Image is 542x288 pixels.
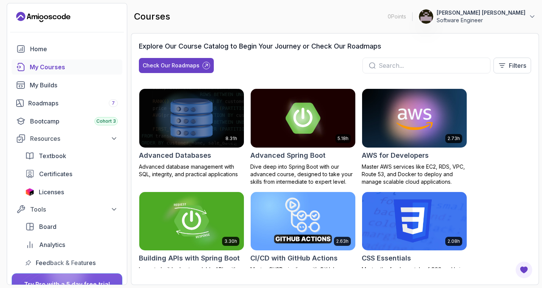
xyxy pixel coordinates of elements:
p: 2.08h [448,238,460,244]
a: board [21,219,122,234]
a: courses [12,59,122,75]
img: AWS for Developers card [362,89,467,148]
span: Cohort 3 [96,118,116,124]
button: Resources [12,132,122,145]
h2: CI/CD with GitHub Actions [250,253,338,264]
p: Filters [509,61,526,70]
img: Advanced Spring Boot card [251,89,355,148]
button: Check Our Roadmaps [139,58,214,73]
img: CI/CD with GitHub Actions card [251,192,355,251]
a: Advanced Spring Boot card5.18hAdvanced Spring BootDive deep into Spring Boot with our advanced co... [250,88,356,186]
div: Resources [30,134,118,143]
div: Tools [30,205,118,214]
p: 3.30h [224,238,237,244]
button: Filters [493,58,531,73]
span: Feedback & Features [36,258,96,267]
p: [PERSON_NAME] [PERSON_NAME] [437,9,525,17]
p: Master AWS services like EC2, RDS, VPC, Route 53, and Docker to deploy and manage scalable cloud ... [362,163,467,186]
p: Dive deep into Spring Boot with our advanced course, designed to take your skills from intermedia... [250,163,356,186]
a: analytics [21,237,122,252]
a: certificates [21,166,122,181]
img: CSS Essentials card [362,192,467,251]
p: 8.31h [225,136,237,142]
a: Advanced Databases card8.31hAdvanced DatabasesAdvanced database management with SQL, integrity, a... [139,88,244,178]
h2: AWS for Developers [362,150,429,161]
div: My Builds [30,81,118,90]
p: Software Engineer [437,17,525,24]
img: Building APIs with Spring Boot card [139,192,244,251]
span: 7 [112,100,115,106]
h2: courses [134,11,170,23]
iframe: chat widget [495,241,542,277]
a: builds [12,78,122,93]
img: Advanced Databases card [139,89,244,148]
a: roadmaps [12,96,122,111]
p: 2.63h [336,238,349,244]
a: bootcamp [12,114,122,129]
span: Board [39,222,56,231]
h3: Explore Our Course Catalog to Begin Your Journey or Check Our Roadmaps [139,41,381,52]
span: Textbook [39,151,66,160]
a: textbook [21,148,122,163]
h2: CSS Essentials [362,253,411,264]
span: Analytics [39,240,65,249]
input: Search... [379,61,484,70]
a: home [12,41,122,56]
h2: Advanced Databases [139,150,211,161]
a: feedback [21,255,122,270]
div: Roadmaps [28,99,118,108]
p: 0 Points [388,13,406,20]
h2: Building APIs with Spring Boot [139,253,240,264]
img: user profile image [419,9,433,24]
span: Licenses [39,187,64,197]
div: Home [30,44,118,53]
h2: Advanced Spring Boot [250,150,326,161]
a: licenses [21,184,122,200]
a: AWS for Developers card2.73hAWS for DevelopersMaster AWS services like EC2, RDS, VPC, Route 53, a... [362,88,467,186]
p: Advanced database management with SQL, integrity, and practical applications [139,163,244,178]
img: jetbrains icon [25,188,34,196]
div: My Courses [30,62,118,72]
span: Certificates [39,169,72,178]
a: Landing page [16,11,70,23]
p: 5.18h [338,136,349,142]
div: Check Our Roadmaps [143,62,199,69]
button: Tools [12,203,122,216]
button: user profile image[PERSON_NAME] [PERSON_NAME]Software Engineer [419,9,536,24]
div: Bootcamp [30,117,118,126]
p: 2.73h [448,136,460,142]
